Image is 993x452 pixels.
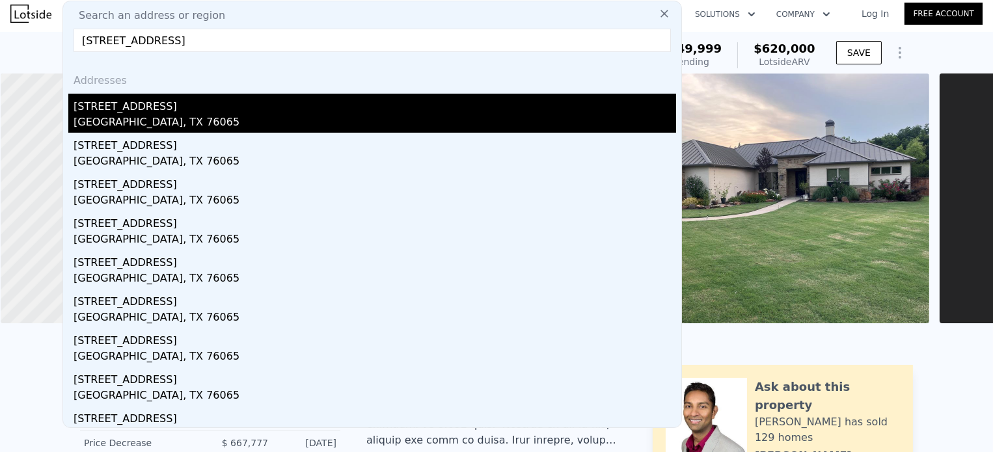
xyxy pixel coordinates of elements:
div: Ask about this property [755,378,900,414]
div: [STREET_ADDRESS] [74,250,676,271]
span: Search an address or region [68,8,225,23]
span: $649,999 [660,42,722,55]
div: [STREET_ADDRESS] [74,94,676,114]
span: $ 667,777 [222,438,268,448]
img: Lotside [10,5,51,23]
img: Sale: 157953816 Parcel: 114353137 [596,73,929,323]
div: [PERSON_NAME] has sold 129 homes [755,414,900,445]
div: Lotside ARV [754,55,815,68]
div: [STREET_ADDRESS] [74,328,676,349]
a: Free Account [905,3,983,25]
div: [GEOGRAPHIC_DATA], TX 76065 [74,271,676,289]
a: Log In [846,7,905,20]
div: [GEOGRAPHIC_DATA], TX 76065 [74,388,676,406]
div: [GEOGRAPHIC_DATA], TX 76065 [74,232,676,250]
div: [STREET_ADDRESS] [74,211,676,232]
span: $620,000 [754,42,815,55]
button: Show Options [887,40,913,66]
div: [GEOGRAPHIC_DATA], TX 76065 [74,427,676,445]
div: [DATE] [279,436,336,449]
button: Company [766,3,841,26]
div: Addresses [68,62,676,94]
button: Solutions [685,3,766,26]
div: Price Decrease [84,436,200,449]
div: [GEOGRAPHIC_DATA], TX 76065 [74,114,676,133]
div: [GEOGRAPHIC_DATA], TX 76065 [74,153,676,172]
div: [GEOGRAPHIC_DATA], TX 76065 [74,349,676,367]
div: [STREET_ADDRESS] [74,367,676,388]
div: [STREET_ADDRESS] [74,289,676,310]
div: [STREET_ADDRESS] [74,172,676,193]
div: [STREET_ADDRESS] [74,133,676,153]
div: [GEOGRAPHIC_DATA], TX 76065 [74,193,676,211]
div: [STREET_ADDRESS] [74,406,676,427]
div: Pending [660,55,722,68]
input: Enter an address, city, region, neighborhood or zip code [74,29,671,52]
button: SAVE [836,41,882,64]
div: [GEOGRAPHIC_DATA], TX 76065 [74,310,676,328]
